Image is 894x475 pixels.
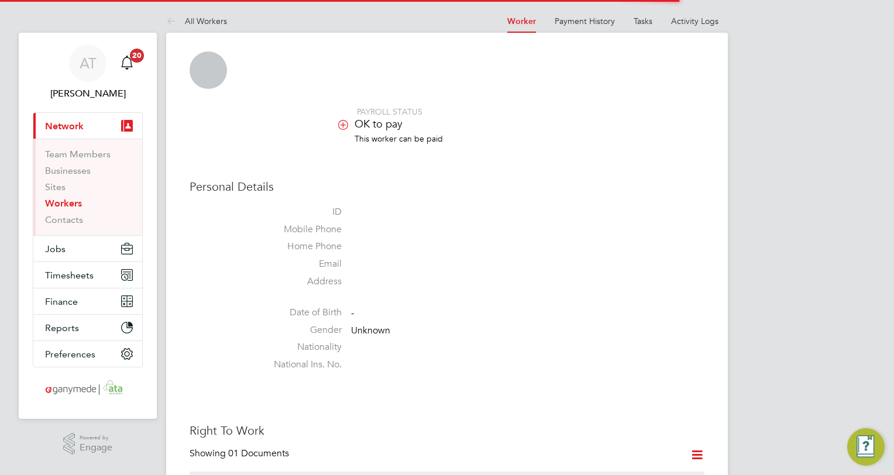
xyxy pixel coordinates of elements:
[260,206,342,218] label: ID
[555,16,615,26] a: Payment History
[45,214,83,225] a: Contacts
[45,198,82,209] a: Workers
[45,181,66,192] a: Sites
[260,258,342,270] label: Email
[355,133,443,144] span: This worker can be paid
[357,106,422,117] span: PAYROLL STATUS
[260,307,342,319] label: Date of Birth
[260,223,342,236] label: Mobile Phone
[45,349,95,360] span: Preferences
[80,433,112,443] span: Powered by
[166,16,227,26] a: All Workers
[80,56,97,71] span: AT
[45,243,66,254] span: Jobs
[33,139,142,235] div: Network
[33,236,142,261] button: Jobs
[190,448,291,460] div: Showing
[260,240,342,253] label: Home Phone
[671,16,718,26] a: Activity Logs
[33,379,143,398] a: Go to home page
[45,149,111,160] a: Team Members
[260,341,342,353] label: Nationality
[33,288,142,314] button: Finance
[33,113,142,139] button: Network
[45,121,84,132] span: Network
[80,443,112,453] span: Engage
[45,165,91,176] a: Businesses
[45,270,94,281] span: Timesheets
[33,44,143,101] a: AT[PERSON_NAME]
[190,423,704,438] h3: Right To Work
[45,322,79,333] span: Reports
[42,379,134,398] img: ganymedesolutions-logo-retina.png
[847,428,885,466] button: Engage Resource Center
[355,117,403,130] span: OK to pay
[33,341,142,367] button: Preferences
[351,307,354,319] span: -
[45,296,78,307] span: Finance
[507,16,536,26] a: Worker
[19,33,157,419] nav: Main navigation
[260,359,342,371] label: National Ins. No.
[190,179,704,194] h3: Personal Details
[260,276,342,288] label: Address
[130,49,144,63] span: 20
[115,44,139,82] a: 20
[33,315,142,340] button: Reports
[634,16,652,26] a: Tasks
[33,87,143,101] span: Angie Taylor
[33,262,142,288] button: Timesheets
[351,325,390,336] span: Unknown
[63,433,113,455] a: Powered byEngage
[260,324,342,336] label: Gender
[228,448,289,459] span: 01 Documents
